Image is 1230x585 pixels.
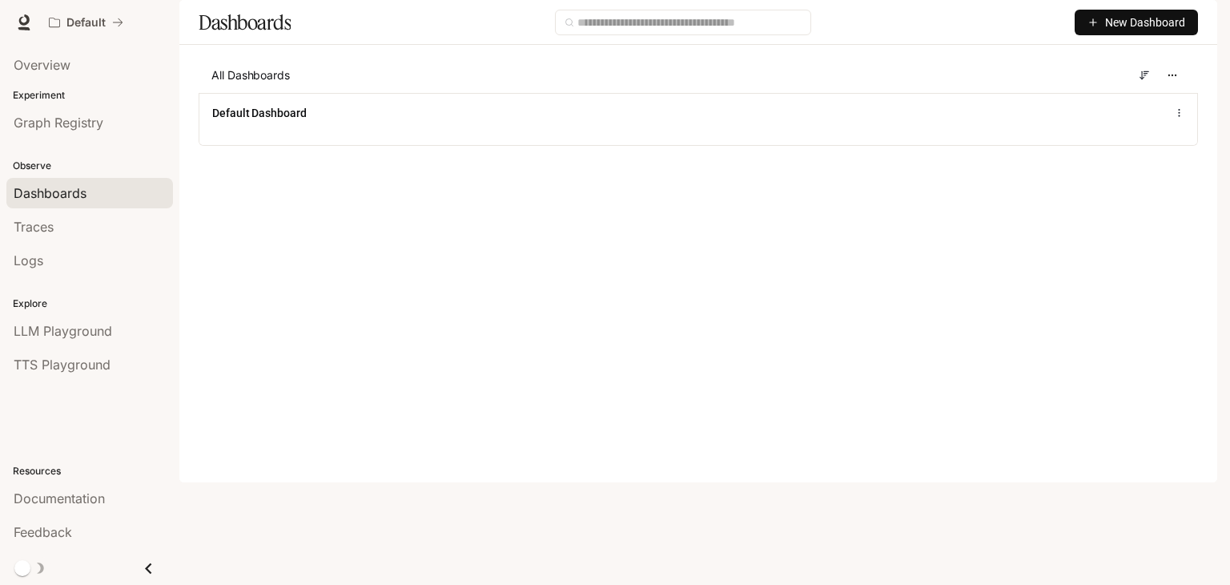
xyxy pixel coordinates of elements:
[212,105,307,121] a: Default Dashboard
[1075,10,1198,35] button: New Dashboard
[1105,14,1185,31] span: New Dashboard
[42,6,131,38] button: All workspaces
[66,16,106,30] p: Default
[211,67,290,83] span: All Dashboards
[199,6,291,38] h1: Dashboards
